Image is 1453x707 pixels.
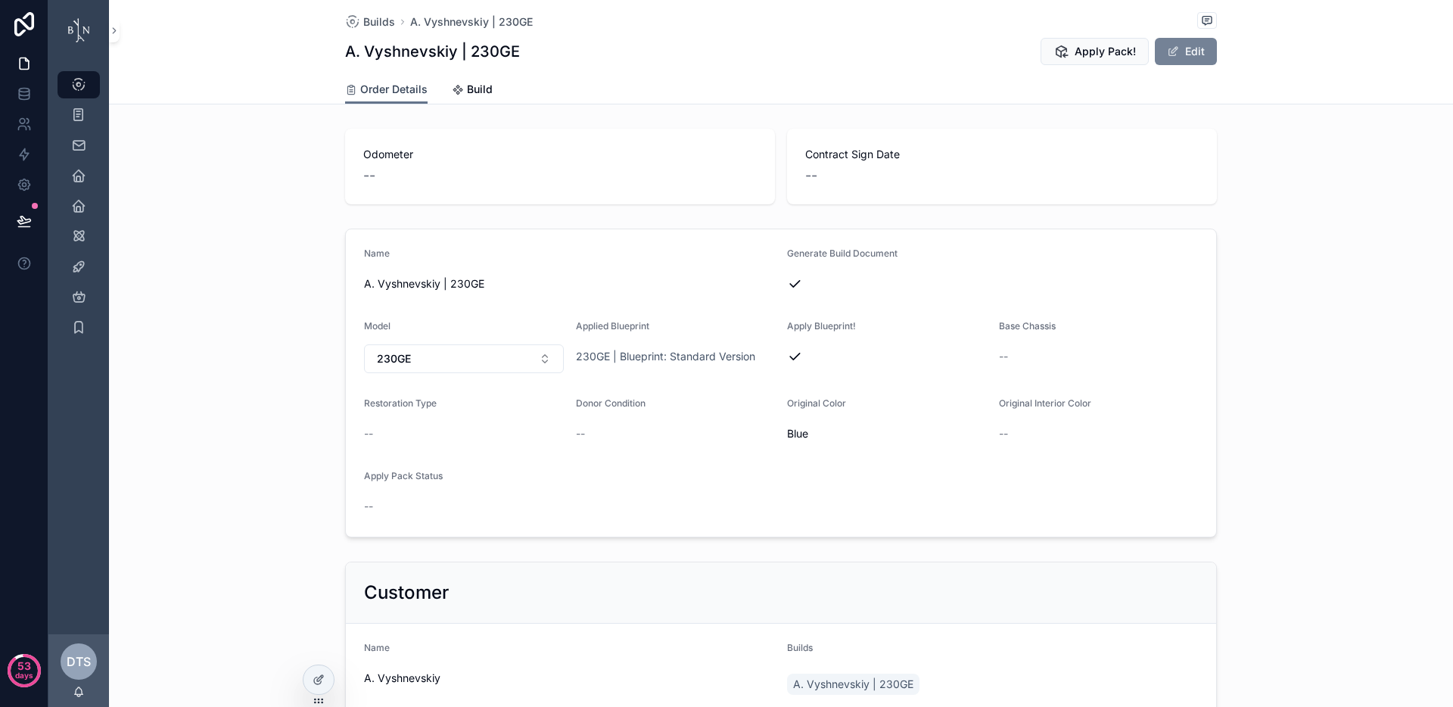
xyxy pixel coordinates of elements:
span: Odometer [363,147,757,162]
span: -- [999,426,1008,441]
span: -- [576,426,585,441]
a: Build [452,76,493,106]
img: App logo [68,18,90,42]
span: -- [364,499,373,514]
span: A. Vyshnevskiy | 230GE [793,677,913,692]
span: -- [805,165,817,186]
span: Contract Sign Date [805,147,1199,162]
span: -- [364,426,373,441]
span: Original Color [787,397,846,409]
span: DTS [67,652,91,671]
a: 230GE | Blueprint: Standard Version [576,349,755,364]
span: Name [364,642,390,653]
span: Build [467,82,493,97]
button: Apply Pack! [1041,38,1149,65]
span: A. Vyshnevskiy [364,671,775,686]
a: A. Vyshnevskiy | 230GE [787,674,919,695]
span: Restoration Type [364,397,437,409]
span: 230GE [377,351,411,366]
a: Order Details [345,76,428,104]
span: Builds [363,14,395,30]
span: Apply Pack Status [364,470,443,481]
span: Order Details [360,82,428,97]
button: Select Button [364,344,564,373]
span: Blue [787,426,987,441]
button: Edit [1155,38,1217,65]
p: 53 [17,659,31,674]
span: Applied Blueprint [576,320,649,332]
span: Builds [787,642,813,653]
p: days [15,665,33,686]
h1: A. Vyshnevskiy | 230GE [345,41,520,62]
span: -- [363,165,375,186]
span: Model [364,320,390,332]
span: Apply Pack! [1075,44,1136,59]
span: A. Vyshnevskiy | 230GE [364,276,775,291]
a: A. Vyshnevskiy | 230GE [410,14,533,30]
span: -- [999,349,1008,364]
h2: Customer [364,581,449,605]
a: Builds [345,14,395,30]
span: Donor Condition [576,397,646,409]
span: Name [364,248,390,259]
span: Generate Build Document [787,248,898,259]
span: Apply Blueprint! [787,320,856,332]
span: Base Chassis [999,320,1056,332]
div: scrollable content [48,61,109,360]
span: Original Interior Color [999,397,1091,409]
